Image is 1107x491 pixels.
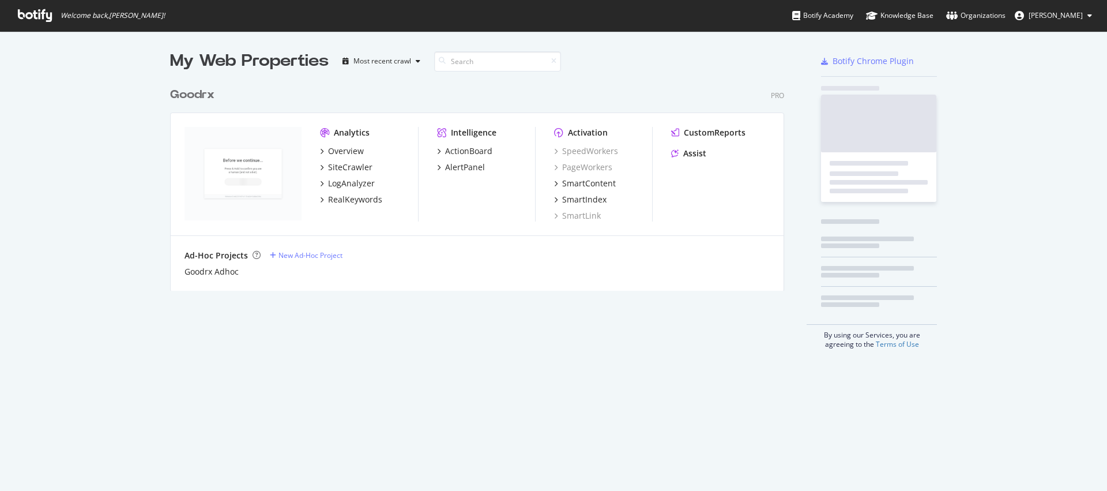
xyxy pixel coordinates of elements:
div: Assist [683,148,706,159]
a: Botify Chrome Plugin [821,55,914,67]
div: Knowledge Base [866,10,933,21]
div: Botify Chrome Plugin [833,55,914,67]
div: SiteCrawler [328,162,372,173]
div: LogAnalyzer [328,178,375,189]
div: AlertPanel [445,162,485,173]
div: Most recent crawl [353,58,411,65]
span: Welcome back, [PERSON_NAME] ! [61,11,165,20]
img: goodrx.com [184,127,302,220]
a: LogAnalyzer [320,178,375,189]
div: Intelligence [451,127,496,138]
input: Search [434,51,561,72]
a: SmartIndex [554,194,607,205]
button: [PERSON_NAME] [1006,6,1101,25]
div: SmartIndex [562,194,607,205]
div: By using our Services, you are agreeing to the [807,324,937,349]
a: Overview [320,145,364,157]
div: Botify Academy [792,10,853,21]
a: Terms of Use [876,339,919,349]
a: ActionBoard [437,145,492,157]
span: Jacob Hurwith [1029,10,1083,20]
div: Pro [771,91,784,100]
div: Goodrx [170,87,214,103]
a: New Ad-Hoc Project [270,250,342,260]
a: SpeedWorkers [554,145,618,157]
div: RealKeywords [328,194,382,205]
a: SmartLink [554,210,601,222]
div: SmartContent [562,178,616,189]
div: Ad-Hoc Projects [184,250,248,261]
div: Analytics [334,127,370,138]
a: AlertPanel [437,162,485,173]
div: Overview [328,145,364,157]
button: Most recent crawl [338,52,425,70]
div: My Web Properties [170,50,329,73]
a: Goodrx Adhoc [184,266,239,278]
div: ActionBoard [445,145,492,157]
a: CustomReports [671,127,745,138]
a: RealKeywords [320,194,382,205]
div: CustomReports [684,127,745,138]
div: grid [170,73,793,291]
a: PageWorkers [554,162,612,173]
div: Organizations [946,10,1006,21]
a: Assist [671,148,706,159]
a: Goodrx [170,87,219,103]
a: SmartContent [554,178,616,189]
div: Activation [568,127,608,138]
a: SiteCrawler [320,162,372,173]
div: New Ad-Hoc Project [278,250,342,260]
